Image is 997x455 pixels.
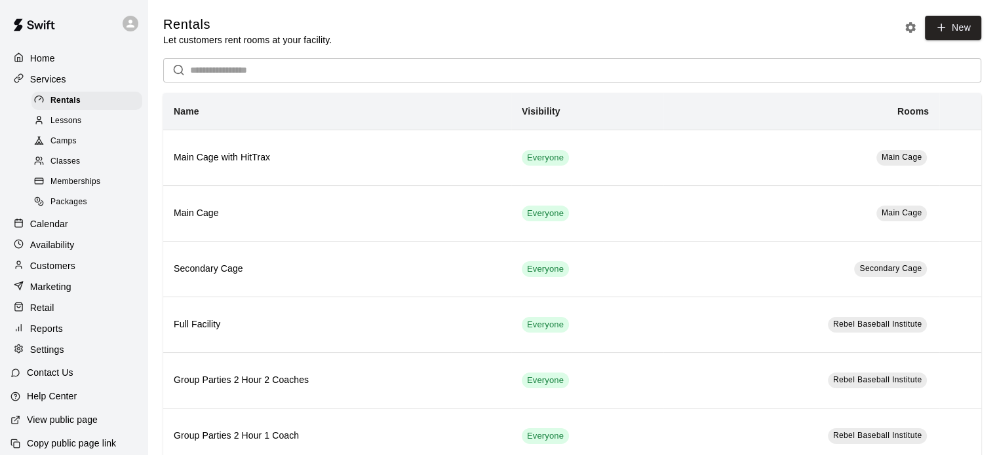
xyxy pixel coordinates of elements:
[174,106,199,117] b: Name
[833,375,922,384] span: Rebel Baseball Institute
[882,208,922,217] span: Main Cage
[31,92,142,110] div: Rentals
[859,264,922,273] span: Secondary Cage
[27,366,73,379] p: Contact Us
[50,135,77,148] span: Camps
[163,33,332,46] p: Let customers rent rooms at your facility.
[31,112,142,130] div: Lessons
[31,172,147,192] a: Memberships
[27,390,77,403] p: Help Center
[31,90,147,111] a: Rentals
[31,132,147,152] a: Camps
[174,373,501,388] h6: Group Parties 2 Hour 2 Coaches
[522,374,569,387] span: Everyone
[522,106,560,117] b: Visibility
[522,263,569,276] span: Everyone
[30,343,64,356] p: Settings
[522,317,569,333] div: This service is visible to all of your customers
[30,73,66,86] p: Services
[925,16,981,40] a: New
[522,150,569,166] div: This service is visible to all of your customers
[10,235,137,255] a: Availability
[174,206,501,221] h6: Main Cage
[31,193,142,211] div: Packages
[10,256,137,276] a: Customers
[30,301,54,314] p: Retail
[10,298,137,318] a: Retail
[31,111,147,131] a: Lessons
[174,151,501,165] h6: Main Cage with HitTrax
[50,94,81,107] span: Rentals
[522,261,569,277] div: This service is visible to all of your customers
[30,280,71,293] p: Marketing
[174,262,501,276] h6: Secondary Cage
[833,319,922,329] span: Rebel Baseball Institute
[833,431,922,440] span: Rebel Baseball Institute
[901,18,920,37] button: Rental settings
[50,175,100,189] span: Memberships
[522,208,569,220] span: Everyone
[882,153,922,162] span: Main Cage
[30,238,75,251] p: Availability
[31,173,142,191] div: Memberships
[10,319,137,338] a: Reports
[50,115,82,128] span: Lessons
[30,259,75,272] p: Customers
[30,322,63,335] p: Reports
[31,153,142,171] div: Classes
[522,319,569,331] span: Everyone
[522,373,569,388] div: This service is visible to all of your customers
[50,196,87,209] span: Packages
[174,429,501,443] h6: Group Parties 2 Hour 1 Coach
[27,413,98,426] p: View public page
[174,318,501,332] h6: Full Facility
[522,430,569,443] span: Everyone
[27,437,116,450] p: Copy public page link
[31,152,147,172] a: Classes
[31,132,142,151] div: Camps
[30,217,68,230] p: Calendar
[10,69,137,89] a: Services
[50,155,80,168] span: Classes
[10,214,137,234] a: Calendar
[163,16,332,33] h5: Rentals
[522,428,569,444] div: This service is visible to all of your customers
[522,206,569,221] div: This service is visible to all of your customers
[897,106,929,117] b: Rooms
[10,277,137,297] a: Marketing
[30,52,55,65] p: Home
[522,152,569,164] span: Everyone
[31,192,147,213] a: Packages
[10,48,137,68] a: Home
[10,340,137,359] a: Settings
